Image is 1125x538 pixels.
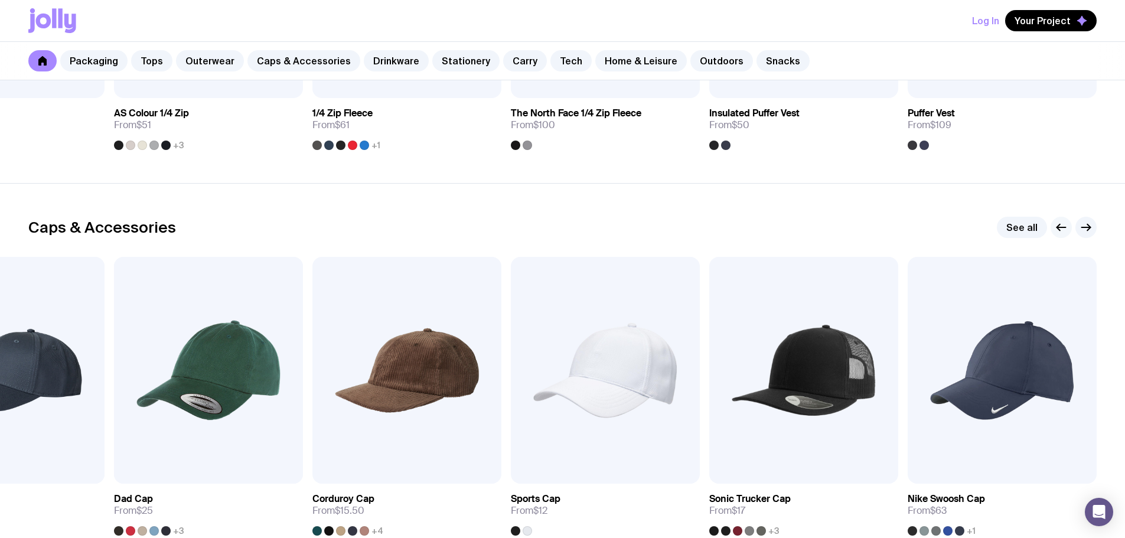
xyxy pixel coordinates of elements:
[511,98,700,150] a: The North Face 1/4 Zip FleeceFrom$100
[690,50,753,71] a: Outdoors
[1005,10,1097,31] button: Your Project
[114,505,153,517] span: From
[967,526,976,536] span: +1
[136,119,151,131] span: $51
[60,50,128,71] a: Packaging
[1015,15,1071,27] span: Your Project
[511,505,547,517] span: From
[908,98,1097,150] a: Puffer VestFrom$109
[312,107,373,119] h3: 1/4 Zip Fleece
[312,505,364,517] span: From
[1085,498,1113,526] div: Open Intercom Messenger
[908,107,955,119] h3: Puffer Vest
[709,119,749,131] span: From
[371,141,380,150] span: +1
[709,484,898,536] a: Sonic Trucker CapFrom$17+3
[550,50,592,71] a: Tech
[709,493,791,505] h3: Sonic Trucker Cap
[364,50,429,71] a: Drinkware
[908,119,951,131] span: From
[997,217,1047,238] a: See all
[114,98,303,150] a: AS Colour 1/4 ZipFrom$51+3
[136,504,153,517] span: $25
[312,493,374,505] h3: Corduroy Cap
[131,50,172,71] a: Tops
[511,119,555,131] span: From
[173,141,184,150] span: +3
[176,50,244,71] a: Outerwear
[312,484,501,536] a: Corduroy CapFrom$15.50+4
[732,119,749,131] span: $50
[511,484,700,536] a: Sports CapFrom$12
[908,484,1097,536] a: Nike Swoosh CapFrom$63+1
[930,119,951,131] span: $109
[335,504,364,517] span: $15.50
[930,504,947,517] span: $63
[114,107,189,119] h3: AS Colour 1/4 Zip
[432,50,500,71] a: Stationery
[732,504,745,517] span: $17
[511,107,641,119] h3: The North Face 1/4 Zip Fleece
[533,504,547,517] span: $12
[503,50,547,71] a: Carry
[908,505,947,517] span: From
[114,493,153,505] h3: Dad Cap
[312,119,350,131] span: From
[709,107,800,119] h3: Insulated Puffer Vest
[511,493,560,505] h3: Sports Cap
[312,98,501,150] a: 1/4 Zip FleeceFrom$61+1
[114,484,303,536] a: Dad CapFrom$25+3
[173,526,184,536] span: +3
[709,98,898,150] a: Insulated Puffer VestFrom$50
[114,119,151,131] span: From
[28,219,176,236] h2: Caps & Accessories
[768,526,780,536] span: +3
[335,119,350,131] span: $61
[595,50,687,71] a: Home & Leisure
[533,119,555,131] span: $100
[371,526,383,536] span: +4
[709,505,745,517] span: From
[247,50,360,71] a: Caps & Accessories
[756,50,810,71] a: Snacks
[908,493,985,505] h3: Nike Swoosh Cap
[972,10,999,31] button: Log In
